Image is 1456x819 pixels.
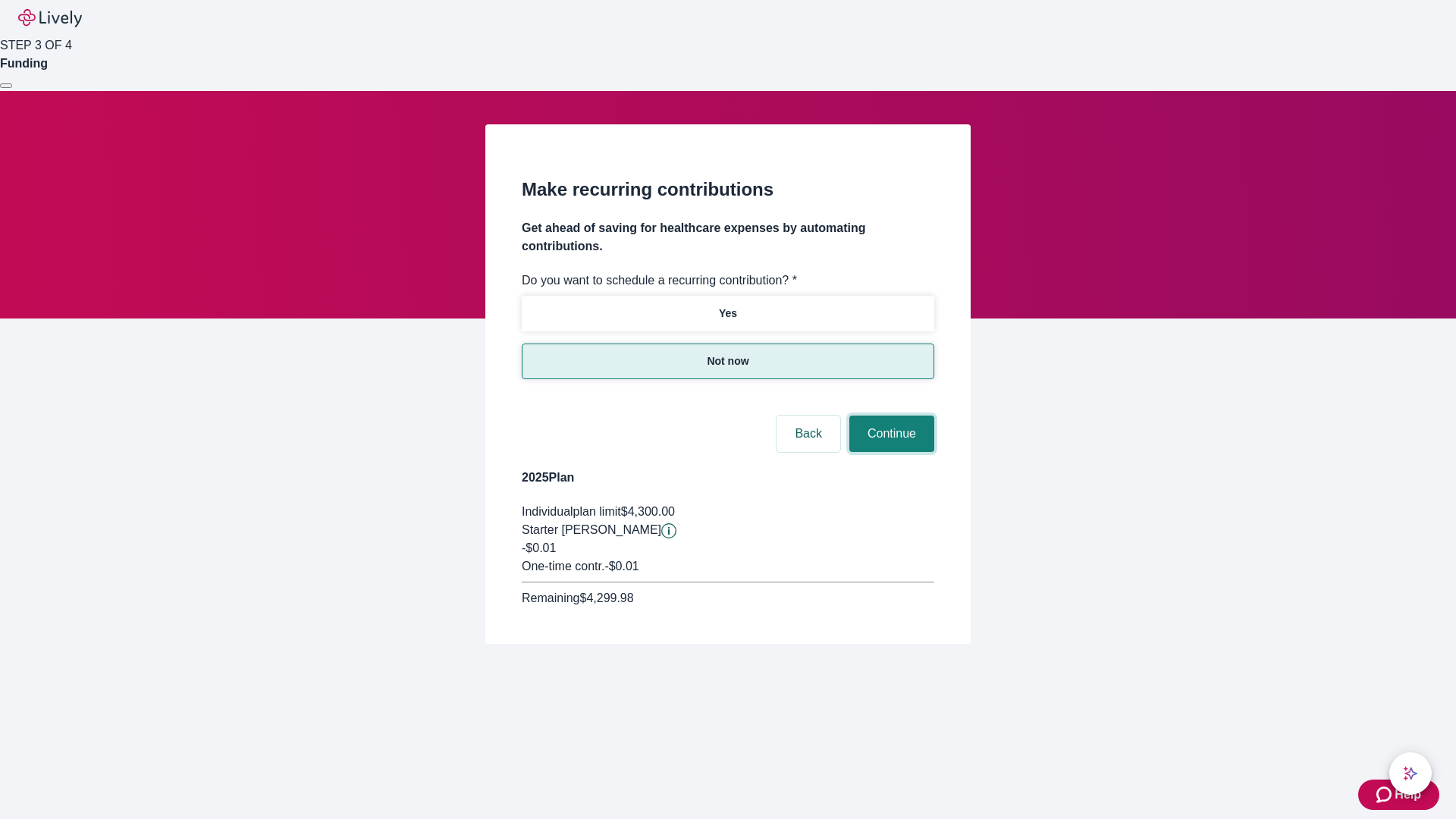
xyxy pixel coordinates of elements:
h2: Make recurring contributions [522,176,934,203]
button: Continue [849,416,934,452]
span: $4,299.98 [579,591,633,604]
p: Yes [719,306,737,322]
button: Back [777,416,840,452]
span: Individual plan limit [522,505,621,518]
label: Do you want to schedule a recurring contribution? * [522,271,797,290]
svg: Zendesk support icon [1376,786,1395,804]
p: Not now [707,353,748,369]
img: Lively [18,9,82,27]
svg: Lively AI Assistant [1403,766,1418,781]
span: Remaining [522,591,579,604]
button: Zendesk support iconHelp [1358,780,1439,810]
button: Yes [522,296,934,331]
h4: Get ahead of saving for healthcare expenses by automating contributions. [522,219,934,256]
svg: Starter penny details [661,523,676,538]
span: Help [1395,786,1421,804]
button: chat [1389,752,1432,795]
button: Not now [522,344,934,379]
button: Lively will contribute $0.01 to establish your account [661,523,676,538]
h4: 2025 Plan [522,469,934,487]
span: $4,300.00 [621,505,675,518]
span: One-time contr. [522,560,604,573]
span: -$0.01 [522,541,556,554]
span: Starter [PERSON_NAME] [522,523,661,536]
span: - $0.01 [604,560,639,573]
